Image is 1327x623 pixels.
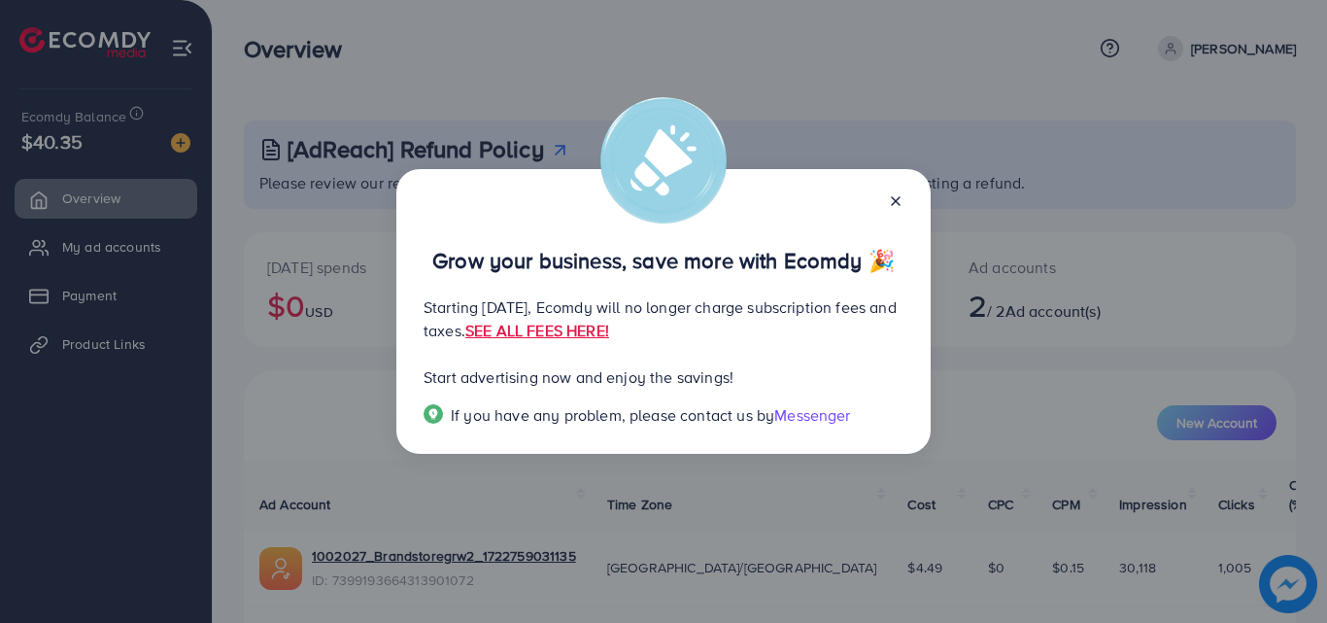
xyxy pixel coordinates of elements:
[424,404,443,424] img: Popup guide
[451,404,774,426] span: If you have any problem, please contact us by
[424,365,903,389] p: Start advertising now and enjoy the savings!
[465,320,609,341] a: SEE ALL FEES HERE!
[424,295,903,342] p: Starting [DATE], Ecomdy will no longer charge subscription fees and taxes.
[424,249,903,272] p: Grow your business, save more with Ecomdy 🎉
[774,404,850,426] span: Messenger
[600,97,727,224] img: alert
